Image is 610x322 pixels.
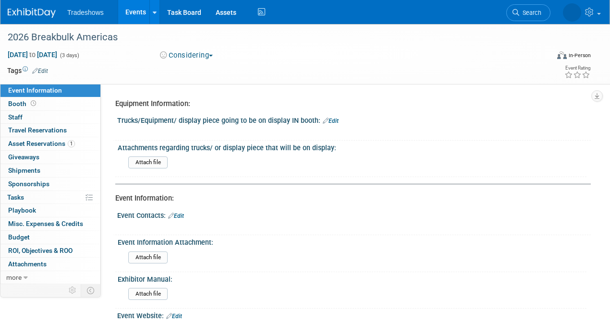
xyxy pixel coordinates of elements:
a: Booth [0,97,100,110]
span: Event Information [8,86,62,94]
span: Attachments [8,260,47,268]
div: Equipment Information: [115,99,584,109]
div: Trucks/Equipment/ display piece going to be on display IN booth: [117,113,591,126]
a: Asset Reservations1 [0,137,100,150]
a: Edit [168,213,184,219]
img: ExhibitDay [8,8,56,18]
a: Budget [0,231,100,244]
div: 2026 Breakbulk Americas [4,29,541,46]
span: Tasks [7,193,24,201]
span: Travel Reservations [8,126,67,134]
a: Edit [32,68,48,74]
span: ROI, Objectives & ROO [8,247,73,254]
a: Giveaways [0,151,100,164]
span: Booth [8,100,38,107]
div: Exhibitor Manual: [118,272,586,284]
a: ROI, Objectives & ROO [0,244,100,257]
span: Tradeshows [67,9,104,16]
span: Booth not reserved yet [29,100,38,107]
div: In-Person [568,52,591,59]
a: Misc. Expenses & Credits [0,217,100,230]
a: Edit [166,313,182,320]
span: more [6,274,22,281]
td: Tags [7,66,48,75]
span: Search [519,9,541,16]
a: Edit [323,118,339,124]
div: Event Rating [564,66,590,71]
span: Giveaways [8,153,39,161]
a: Playbook [0,204,100,217]
td: Toggle Event Tabs [81,284,101,297]
a: Sponsorships [0,178,100,191]
img: Format-Inperson.png [557,51,567,59]
span: Playbook [8,206,36,214]
span: 1 [68,140,75,147]
span: Shipments [8,167,40,174]
span: Misc. Expenses & Credits [8,220,83,227]
a: Staff [0,111,100,124]
div: Event Information Attachment: [118,235,586,247]
a: Shipments [0,164,100,177]
a: Travel Reservations [0,124,100,137]
span: Sponsorships [8,180,49,188]
td: Personalize Event Tab Strip [64,284,81,297]
div: Event Format [506,50,591,64]
span: to [28,51,37,59]
a: Tasks [0,191,100,204]
div: Event Website: [117,309,591,321]
span: Asset Reservations [8,140,75,147]
span: Budget [8,233,30,241]
button: Considering [157,50,217,60]
a: more [0,271,100,284]
a: Search [506,4,550,21]
img: Kay Reynolds [563,3,581,22]
div: Event Information: [115,193,584,203]
a: Attachments [0,258,100,271]
div: Attachments regarding trucks/ or display piece that will be on display: [118,141,586,153]
a: Event Information [0,84,100,97]
span: [DATE] [DATE] [7,50,58,59]
span: Staff [8,113,23,121]
span: (3 days) [59,52,79,59]
div: Event Contacts: [117,208,591,221]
